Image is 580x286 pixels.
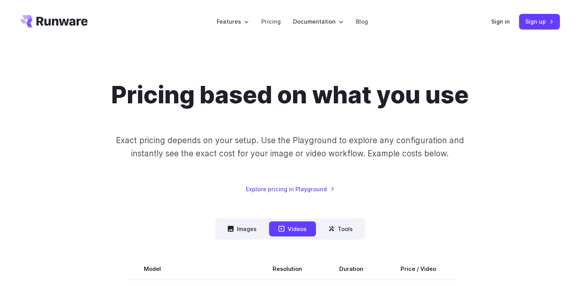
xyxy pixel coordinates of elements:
a: Blog [356,17,368,26]
th: Duration [321,258,382,280]
a: Go to / [20,15,88,27]
label: Features [217,17,249,26]
button: Images [218,221,266,236]
th: Model [125,258,254,280]
button: Tools [319,221,362,236]
a: Pricing [261,17,281,26]
th: Resolution [254,258,321,280]
p: Exact pricing depends on your setup. Use the Playground to explore any configuration and instantl... [101,134,479,160]
h1: Pricing based on what you use [111,80,469,109]
a: Explore pricing in Playground [246,185,335,194]
button: Videos [269,221,316,236]
a: Sign up [519,14,560,29]
label: Documentation [293,17,344,26]
a: Sign in [491,17,510,26]
th: Price / Video [382,258,455,280]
